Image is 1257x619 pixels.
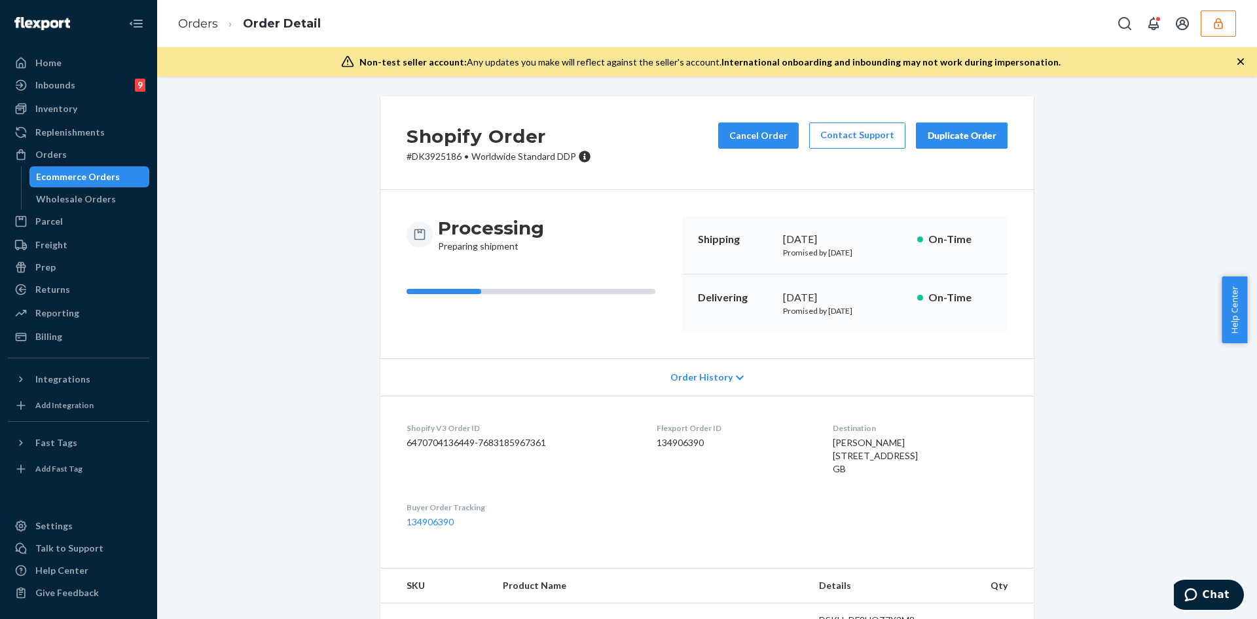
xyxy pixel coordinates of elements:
div: Preparing shipment [438,216,544,253]
ol: breadcrumbs [168,5,331,43]
div: Returns [35,283,70,296]
span: Worldwide Standard DDP [471,151,576,162]
div: Parcel [35,215,63,228]
a: 134906390 [407,516,454,527]
img: Flexport logo [14,17,70,30]
div: Wholesale Orders [36,193,116,206]
th: Details [809,569,953,603]
div: Inbounds [35,79,75,92]
a: Orders [178,16,218,31]
div: [DATE] [783,232,907,247]
div: Talk to Support [35,542,103,555]
div: [DATE] [783,290,907,305]
th: Product Name [492,569,809,603]
p: Shipping [698,232,773,247]
div: Add Integration [35,400,94,411]
a: Inventory [8,98,149,119]
button: Integrations [8,369,149,390]
div: Integrations [35,373,90,386]
h2: Shopify Order [407,122,591,150]
div: Give Feedback [35,586,99,599]
a: Add Fast Tag [8,459,149,479]
a: Add Integration [8,395,149,416]
button: Help Center [1222,276,1247,343]
p: Promised by [DATE] [783,247,907,258]
a: Replenishments [8,122,149,143]
a: Contact Support [809,122,905,149]
div: Inventory [35,102,77,115]
a: Freight [8,234,149,255]
a: Parcel [8,211,149,232]
div: Billing [35,330,62,343]
a: Settings [8,516,149,536]
button: Open notifications [1140,10,1167,37]
iframe: Opens a widget where you can chat to one of our agents [1174,580,1244,612]
a: Inbounds9 [8,75,149,96]
th: SKU [380,569,492,603]
a: Wholesale Orders [29,189,150,210]
dt: Flexport Order ID [657,422,811,434]
a: Home [8,52,149,73]
p: On-Time [928,232,992,247]
dt: Destination [833,422,1008,434]
span: Order History [670,371,733,384]
div: Reporting [35,307,79,320]
a: Help Center [8,560,149,581]
th: Qty [952,569,1034,603]
div: Duplicate Order [927,129,996,142]
a: Prep [8,257,149,278]
dt: Buyer Order Tracking [407,502,636,513]
span: International onboarding and inbounding may not work during impersonation. [721,56,1061,67]
dd: 6470704136449-7683185967361 [407,436,636,449]
p: Promised by [DATE] [783,305,907,316]
a: Reporting [8,303,149,324]
div: Ecommerce Orders [36,170,120,183]
div: Replenishments [35,126,105,139]
div: Help Center [35,564,88,577]
div: Orders [35,148,67,161]
button: Open account menu [1169,10,1195,37]
button: Give Feedback [8,582,149,603]
button: Duplicate Order [916,122,1008,149]
div: 9 [135,79,145,92]
a: Returns [8,279,149,300]
div: Freight [35,238,67,252]
div: Prep [35,261,56,274]
div: Fast Tags [35,436,77,449]
div: Home [35,56,62,69]
a: Order Detail [243,16,321,31]
button: Fast Tags [8,432,149,453]
button: Close Navigation [123,10,149,37]
span: [PERSON_NAME] [STREET_ADDRESS] GB [833,437,918,474]
h3: Processing [438,216,544,240]
span: Non-test seller account: [359,56,467,67]
button: Cancel Order [718,122,799,149]
div: Settings [35,519,73,533]
p: # DK3925186 [407,150,591,163]
dd: 134906390 [657,436,811,449]
a: Orders [8,144,149,165]
p: On-Time [928,290,992,305]
div: Add Fast Tag [35,463,82,474]
div: Any updates you make will reflect against the seller's account. [359,56,1061,69]
span: • [464,151,469,162]
p: Delivering [698,290,773,305]
a: Ecommerce Orders [29,166,150,187]
button: Talk to Support [8,538,149,559]
a: Billing [8,326,149,347]
button: Open Search Box [1112,10,1138,37]
dt: Shopify V3 Order ID [407,422,636,434]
